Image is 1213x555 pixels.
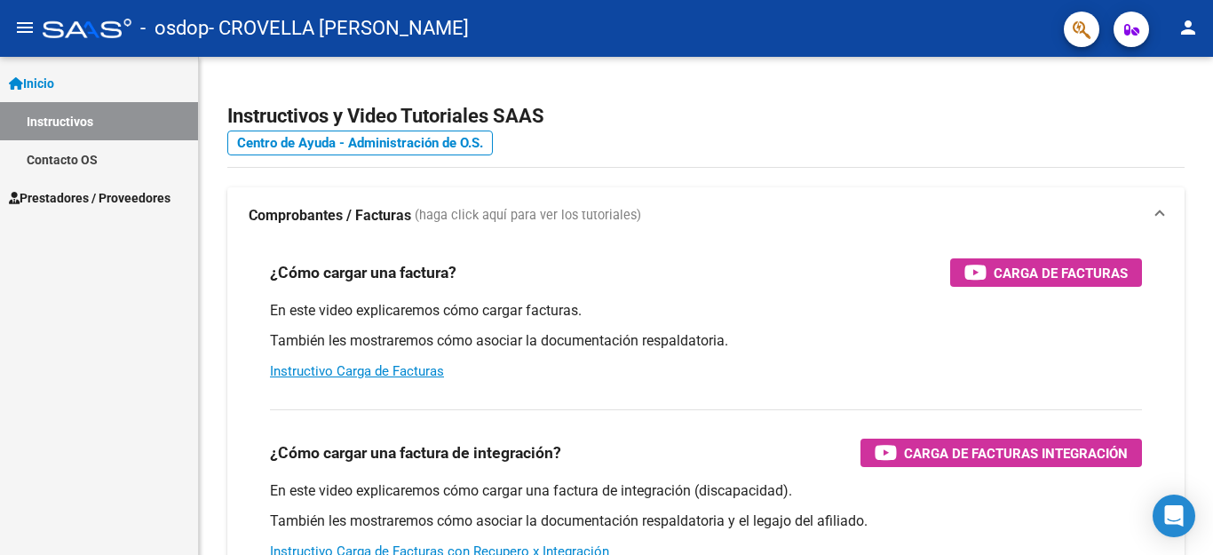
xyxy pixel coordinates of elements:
[270,481,1142,501] p: En este video explicaremos cómo cargar una factura de integración (discapacidad).
[270,440,561,465] h3: ¿Cómo cargar una factura de integración?
[227,187,1185,244] mat-expansion-panel-header: Comprobantes / Facturas (haga click aquí para ver los tutoriales)
[270,260,456,285] h3: ¿Cómo cargar una factura?
[140,9,209,48] span: - osdop
[249,206,411,226] strong: Comprobantes / Facturas
[270,331,1142,351] p: También les mostraremos cómo asociar la documentación respaldatoria.
[9,188,170,208] span: Prestadores / Proveedores
[270,301,1142,321] p: En este video explicaremos cómo cargar facturas.
[415,206,641,226] span: (haga click aquí para ver los tutoriales)
[950,258,1142,287] button: Carga de Facturas
[209,9,469,48] span: - CROVELLA [PERSON_NAME]
[270,363,444,379] a: Instructivo Carga de Facturas
[904,442,1128,464] span: Carga de Facturas Integración
[9,74,54,93] span: Inicio
[1153,495,1195,537] div: Open Intercom Messenger
[227,99,1185,133] h2: Instructivos y Video Tutoriales SAAS
[270,511,1142,531] p: También les mostraremos cómo asociar la documentación respaldatoria y el legajo del afiliado.
[1177,17,1199,38] mat-icon: person
[860,439,1142,467] button: Carga de Facturas Integración
[994,262,1128,284] span: Carga de Facturas
[227,131,493,155] a: Centro de Ayuda - Administración de O.S.
[14,17,36,38] mat-icon: menu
